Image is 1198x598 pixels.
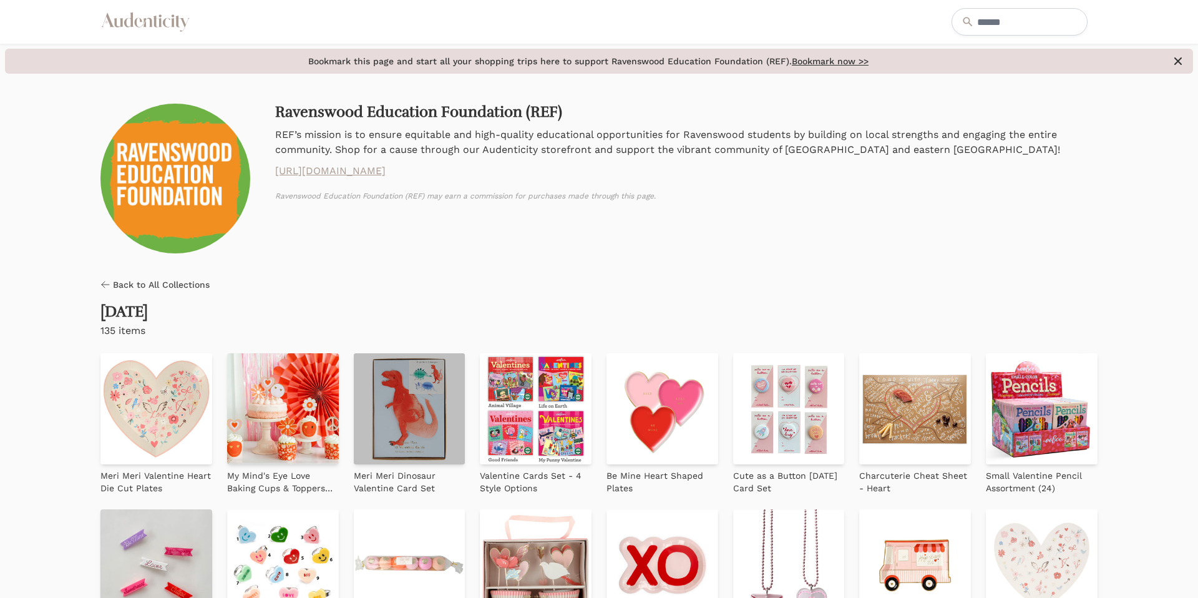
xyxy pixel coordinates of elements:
a: Charcuterie Cheat Sheet - Heart [859,464,971,494]
a: [URL][DOMAIN_NAME] [275,164,1097,179]
p: Meri Meri Valentine Heart Die Cut Plates [100,469,212,494]
p: Small Valentine Pencil Assortment (24) [986,469,1098,494]
p: 135 items [100,323,145,338]
img: Valentine Cards Set - 4 Style Options [480,353,592,465]
a: My Mind's Eye Love Baking Cups & Toppers Set [227,464,339,494]
h2: [DATE] [100,303,148,321]
p: Ravenswood Education Foundation (REF) may earn a commission for purchases made through this page. [275,191,1097,201]
a: Cute as a Button [DATE] Card Set [733,464,845,494]
a: Be Mine Heart Shaped Plates [606,464,718,494]
a: Small Valentine Pencil Assortment (24) [986,464,1098,494]
p: My Mind's Eye Love Baking Cups & Toppers Set [227,469,339,494]
p: Cute as a Button [DATE] Card Set [733,469,845,494]
a: Ravenswood Education Foundation (REF) [275,102,562,121]
a: Meri Meri Dinosaur Valentine Card Set [354,464,465,494]
img: Cute as a Button Valentine's Day Card Set [733,353,845,465]
a: Valentine Cards Set - 4 Style Options [480,464,592,494]
span: Bookmark this page and start all your shopping trips here to support Ravenswood Education Foundat... [12,55,1164,67]
a: Meri Meri Valentine Heart Die Cut Plates [100,464,212,494]
p: REF’s mission is to ensure equitable and high-quality educational opportunities for Ravenswood st... [275,127,1097,157]
img: Meri Meri Dinosaur Valentine Card Set [354,353,465,465]
img: Be Mine Heart Shaped Plates [606,353,718,465]
p: Valentine Cards Set - 4 Style Options [480,469,592,494]
img: Profile picture [100,104,250,253]
p: Meri Meri Dinosaur Valentine Card Set [354,469,465,494]
a: Bookmark now >> [792,56,869,66]
img: My Mind's Eye Love Baking Cups & Toppers Set [227,353,339,465]
img: Charcuterie Cheat Sheet - Heart [859,353,971,465]
p: Be Mine Heart Shaped Plates [606,469,718,494]
img: Small Valentine Pencil Assortment (24) [986,353,1098,465]
a: Back to All Collections [100,278,210,291]
img: Meri Meri Valentine Heart Die Cut Plates [100,353,212,465]
span: Back to All Collections [113,278,210,291]
p: Charcuterie Cheat Sheet - Heart [859,469,971,494]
